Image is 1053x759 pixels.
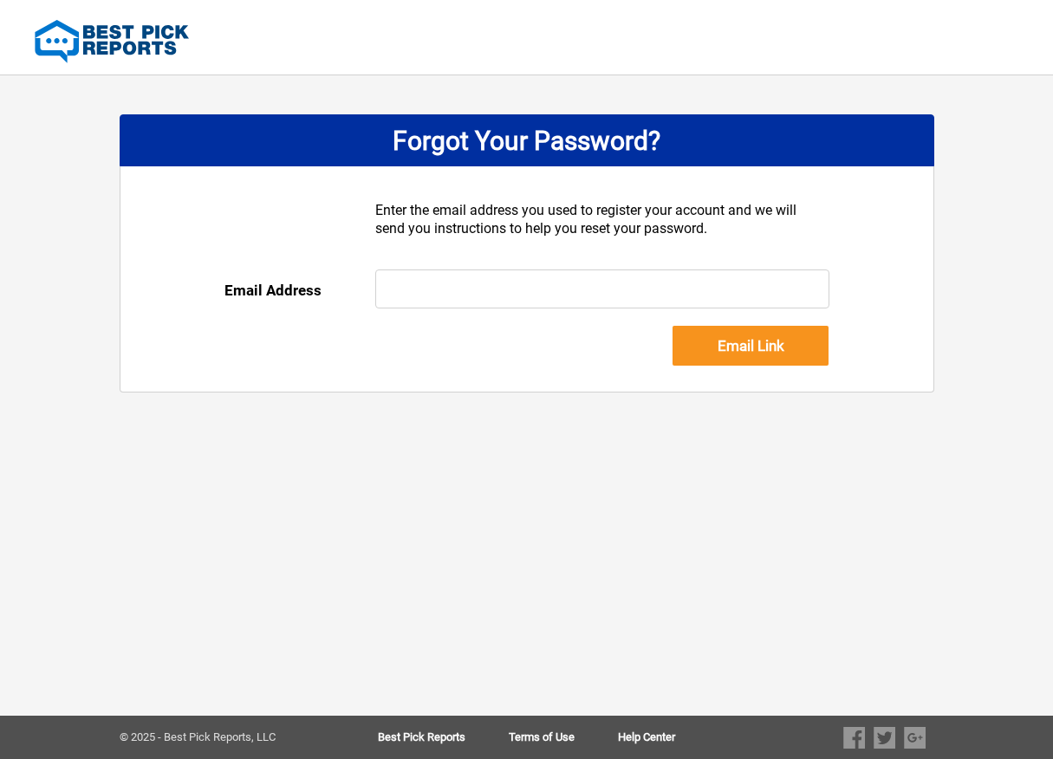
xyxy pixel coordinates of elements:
[35,20,189,63] img: Best Pick Reports Logo
[224,269,376,311] div: Email Address
[378,731,509,743] a: Best Pick Reports
[375,201,829,269] div: Enter the email address you used to register your account and we will send you instructions to he...
[120,114,934,166] div: Forgot Your Password?
[120,731,323,743] div: © 2025 - Best Pick Reports, LLC
[509,731,618,743] a: Terms of Use
[673,326,829,366] input: Email Link
[618,731,675,743] a: Help Center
